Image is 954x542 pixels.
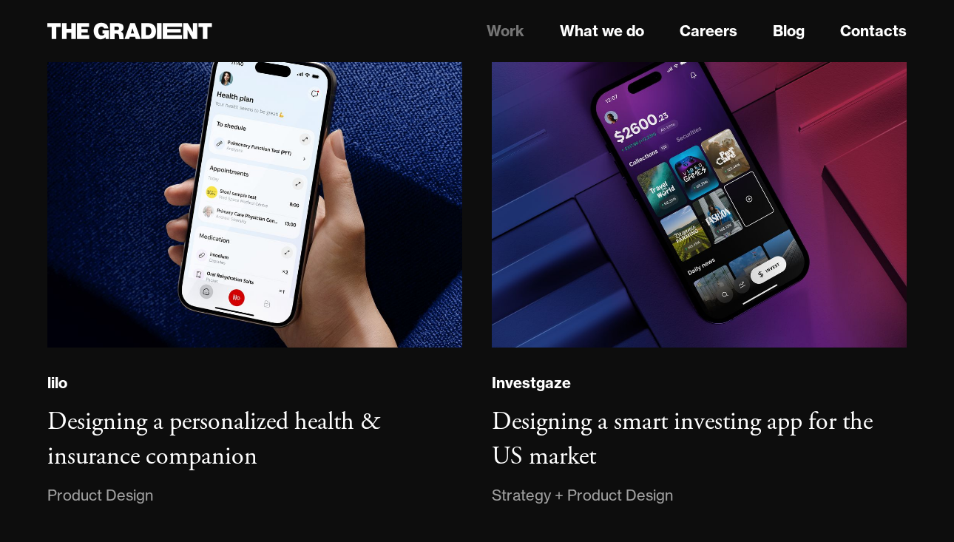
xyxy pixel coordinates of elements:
[680,20,737,42] a: Careers
[840,20,907,42] a: Contacts
[492,484,673,507] div: Strategy + Product Design
[47,373,67,393] div: lilo
[773,20,805,42] a: Blog
[487,20,524,42] a: Work
[47,484,153,507] div: Product Design
[492,406,873,473] h3: Designing a smart investing app for the US market
[492,373,571,393] div: Investgaze
[47,406,381,473] h3: Designing a personalized health & insurance companion
[560,20,644,42] a: What we do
